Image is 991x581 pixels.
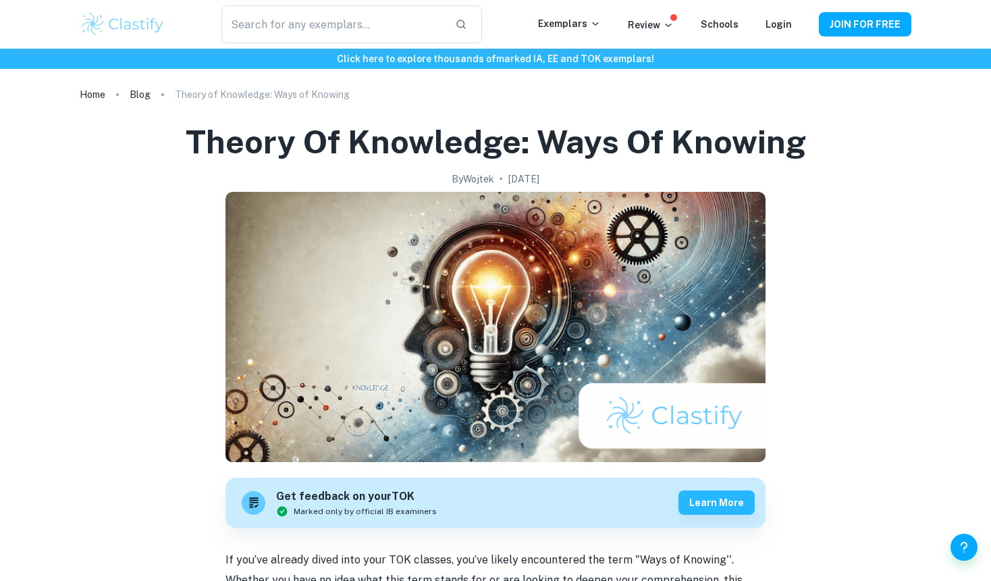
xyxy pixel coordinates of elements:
[80,11,165,38] img: Clastify logo
[508,172,539,186] h2: [DATE]
[225,478,766,528] a: Get feedback on yourTOKMarked only by official IB examinersLearn more
[766,19,792,30] a: Login
[80,85,105,104] a: Home
[221,5,444,43] input: Search for any exemplars...
[225,192,766,462] img: Theory of Knowledge: Ways of Knowing cover image
[3,51,988,66] h6: Click here to explore thousands of marked IA, EE and TOK exemplars !
[276,488,437,505] h6: Get feedback on your TOK
[819,12,911,36] button: JOIN FOR FREE
[628,18,674,32] p: Review
[130,85,151,104] a: Blog
[175,87,350,102] p: Theory of Knowledge: Ways of Knowing
[294,505,437,517] span: Marked only by official IB examiners
[950,534,977,561] button: Help and Feedback
[452,172,494,186] h2: By Wojtek
[538,16,601,31] p: Exemplars
[500,172,503,186] p: •
[678,490,755,515] button: Learn more
[186,120,806,163] h1: Theory of Knowledge: Ways of Knowing
[701,19,739,30] a: Schools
